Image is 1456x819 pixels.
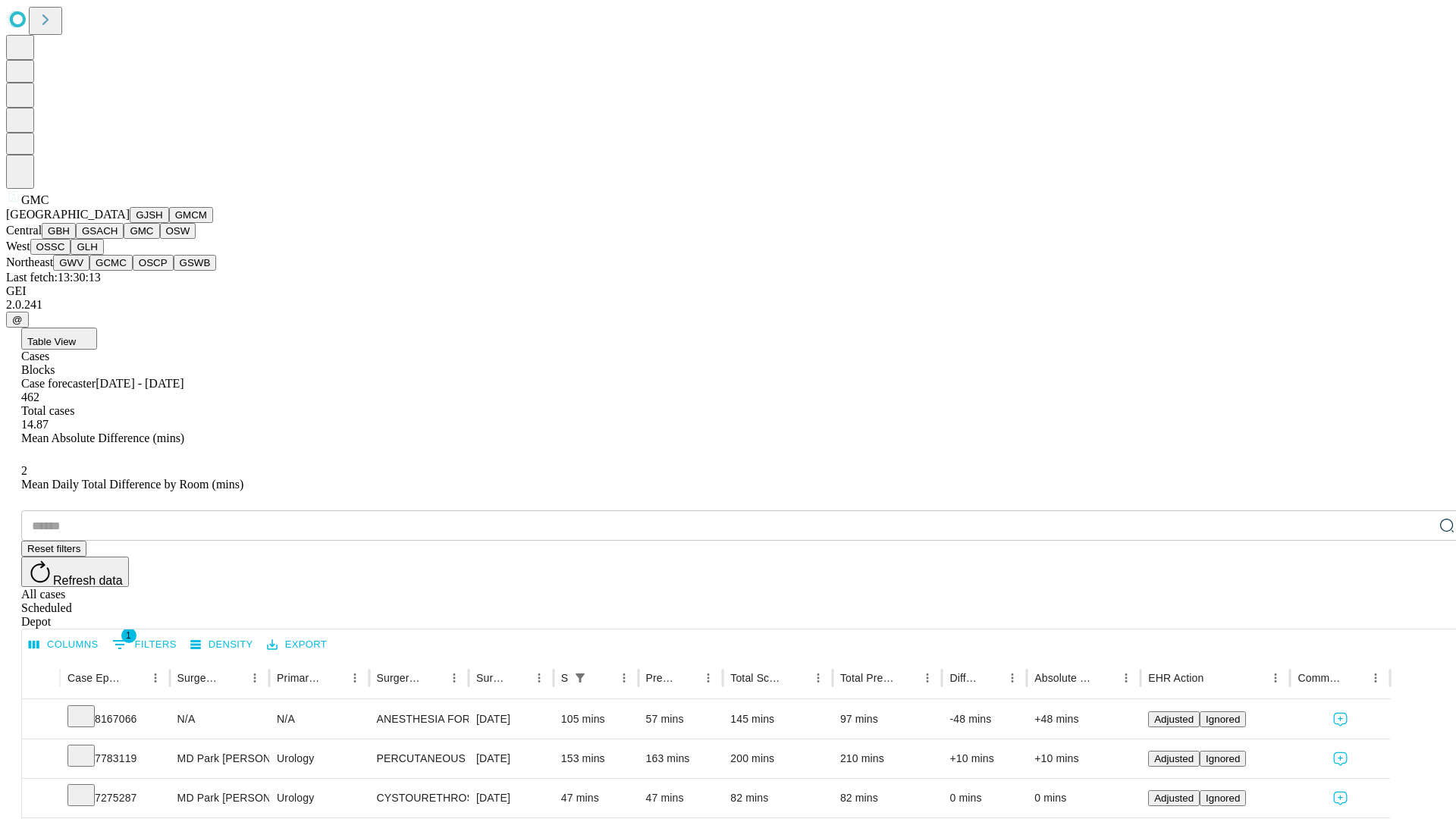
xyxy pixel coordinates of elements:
[476,672,506,684] div: Surgery Date
[1002,667,1023,689] button: Menu
[96,377,184,390] span: [DATE] - [DATE]
[130,207,169,223] button: GJSH
[529,667,550,689] button: Menu
[21,557,129,587] button: Refresh data
[949,672,979,684] div: Difference
[592,667,613,689] button: Sort
[1265,667,1286,689] button: Menu
[570,667,591,689] div: 1 active filter
[177,739,262,778] div: MD Park [PERSON_NAME]
[71,239,103,255] button: GLH
[646,739,716,778] div: 163 mins
[76,223,124,239] button: GSACH
[840,779,935,817] div: 82 mins
[124,667,145,689] button: Sort
[6,256,53,268] span: Northeast
[377,779,461,817] div: CYSTOURETHROSCOPY WITH INSERTION URETERAL [MEDICAL_DATA]
[277,779,361,817] div: Urology
[646,700,716,739] div: 57 mins
[169,207,213,223] button: GMCM
[646,779,716,817] div: 47 mins
[323,667,344,689] button: Sort
[1298,672,1341,684] div: Comments
[561,739,631,778] div: 153 mins
[698,667,719,689] button: Menu
[981,667,1002,689] button: Sort
[1116,667,1137,689] button: Menu
[30,239,71,255] button: OSSC
[896,667,917,689] button: Sort
[30,707,52,733] button: Expand
[21,418,49,431] span: 14.87
[6,208,130,221] span: [GEOGRAPHIC_DATA]
[840,672,895,684] div: Total Predicted Duration
[21,431,184,444] span: Mean Absolute Difference (mins)
[730,700,825,739] div: 145 mins
[561,672,568,684] div: Scheduled In Room Duration
[145,667,166,689] button: Menu
[1206,753,1240,764] span: Ignored
[263,633,331,657] button: Export
[12,314,23,325] span: @
[6,240,30,253] span: West
[6,224,42,237] span: Central
[1148,711,1200,727] button: Adjusted
[30,786,52,812] button: Expand
[6,284,1450,298] div: GEI
[476,779,546,817] div: [DATE]
[1206,714,1240,725] span: Ignored
[1344,667,1365,689] button: Sort
[244,667,265,689] button: Menu
[808,667,829,689] button: Menu
[476,700,546,739] div: [DATE]
[1034,672,1093,684] div: Absolute Difference
[1094,667,1116,689] button: Sort
[1206,792,1240,804] span: Ignored
[730,779,825,817] div: 82 mins
[561,779,631,817] div: 47 mins
[89,255,133,271] button: GCMC
[730,739,825,778] div: 200 mins
[67,700,162,739] div: 8167066
[1034,779,1133,817] div: 0 mins
[187,633,257,657] button: Density
[949,779,1019,817] div: 0 mins
[108,632,180,657] button: Show filters
[1154,792,1194,804] span: Adjusted
[561,700,631,739] div: 105 mins
[917,667,938,689] button: Menu
[21,328,97,350] button: Table View
[422,667,444,689] button: Sort
[444,667,465,689] button: Menu
[177,700,262,739] div: N/A
[67,672,122,684] div: Case Epic Id
[124,223,159,239] button: GMC
[613,667,635,689] button: Menu
[1365,667,1386,689] button: Menu
[570,667,591,689] button: Show filters
[30,746,52,773] button: Expand
[786,667,808,689] button: Sort
[507,667,529,689] button: Sort
[476,739,546,778] div: [DATE]
[949,739,1019,778] div: +10 mins
[730,672,785,684] div: Total Scheduled Duration
[377,672,421,684] div: Surgery Name
[6,271,101,284] span: Last fetch: 13:30:13
[223,667,244,689] button: Sort
[174,255,217,271] button: GSWB
[21,541,86,557] button: Reset filters
[177,672,221,684] div: Surgeon Name
[1200,751,1246,767] button: Ignored
[25,633,102,657] button: Select columns
[1148,672,1203,684] div: EHR Action
[53,255,89,271] button: GWV
[67,779,162,817] div: 7275287
[1034,700,1133,739] div: +48 mins
[21,391,39,403] span: 462
[1148,751,1200,767] button: Adjusted
[160,223,196,239] button: OSW
[133,255,174,271] button: OSCP
[53,574,123,587] span: Refresh data
[949,700,1019,739] div: -48 mins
